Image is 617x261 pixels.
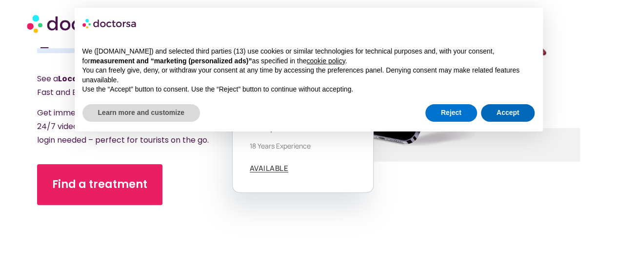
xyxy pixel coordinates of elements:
[306,57,345,65] a: cookie policy
[82,66,535,85] p: You can freely give, deny, or withdraw your consent at any time by accessing the preferences pane...
[37,107,243,146] span: Get immediate treatment for common issues with 24/7 video visits, starting at just 20 Euro. No si...
[250,165,289,172] span: AVAILABLE
[425,104,477,122] button: Reject
[37,164,162,205] a: Find a treatment
[37,73,238,98] span: See a Online in [GEOGRAPHIC_DATA] – Fast and Easy Care.
[58,73,111,84] strong: Local Doctor
[481,104,535,122] button: Accept
[250,165,289,172] a: AVAILABLE
[82,47,535,66] p: We ([DOMAIN_NAME]) and selected third parties (13) use cookies or similar technologies for techni...
[82,85,535,94] p: Use the “Accept” button to consent. Use the “Reject” button to continue without accepting.
[52,177,147,192] span: Find a treatment
[82,16,137,31] img: logo
[90,57,252,65] strong: measurement and “marketing (personalized ads)”
[82,104,200,122] button: Learn more and customize
[250,141,356,151] p: 18 years experience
